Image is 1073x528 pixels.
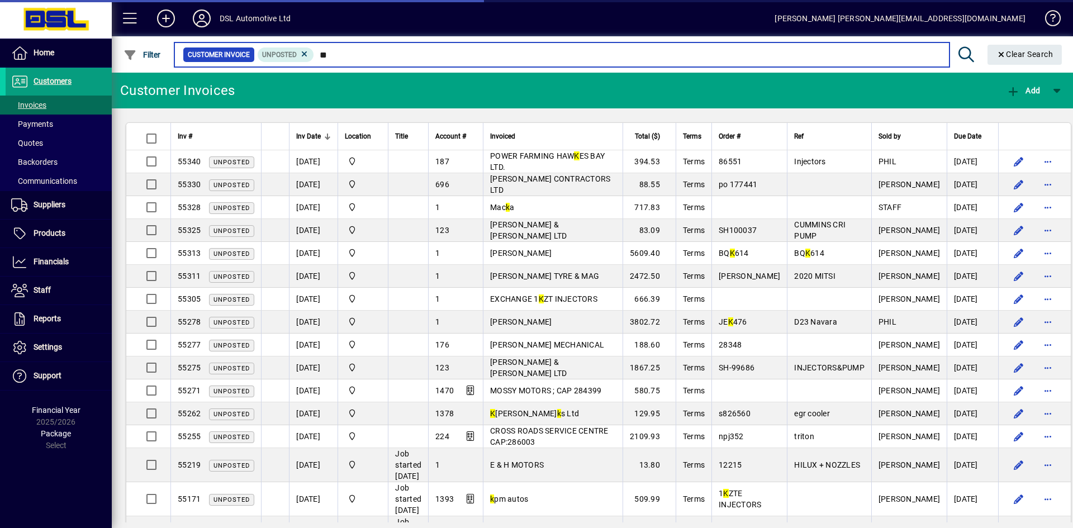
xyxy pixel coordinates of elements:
[947,482,998,516] td: [DATE]
[557,409,561,418] em: k
[490,409,495,418] em: K
[11,101,46,110] span: Invoices
[345,316,381,328] span: Central
[1010,336,1028,354] button: Edit
[345,459,381,471] span: Central
[1039,359,1057,377] button: More options
[490,151,605,172] span: POWER FARMING HAW ES BAY LTD.
[490,494,528,503] span: pm autos
[178,409,201,418] span: 55262
[794,130,865,142] div: Ref
[178,180,201,189] span: 55330
[490,294,597,303] span: EXCHANGE 1 ZT INJECTORS
[879,203,901,212] span: STAFF
[1039,175,1057,193] button: More options
[435,157,449,166] span: 187
[947,402,998,425] td: [DATE]
[683,363,705,372] span: Terms
[34,371,61,380] span: Support
[623,288,676,311] td: 666.39
[435,432,449,441] span: 224
[490,220,567,240] span: [PERSON_NAME] & [PERSON_NAME] LTD
[623,482,676,516] td: 509.99
[213,342,250,349] span: Unposted
[879,157,896,166] span: PHIL
[490,494,494,503] em: k
[121,45,164,65] button: Filter
[719,180,757,189] span: po 177441
[34,257,69,266] span: Financials
[719,157,742,166] span: 86551
[1039,198,1057,216] button: More options
[683,157,705,166] span: Terms
[490,130,515,142] span: Invoiced
[6,305,112,333] a: Reports
[178,226,201,235] span: 55325
[289,150,338,173] td: [DATE]
[11,139,43,148] span: Quotes
[490,249,552,258] span: [PERSON_NAME]
[124,50,161,59] span: Filter
[683,180,705,189] span: Terms
[683,494,705,503] span: Terms
[395,449,421,481] span: Job started [DATE]
[435,494,454,503] span: 1393
[435,363,449,372] span: 123
[879,272,940,280] span: [PERSON_NAME]
[794,317,837,326] span: D23 Navara
[213,250,250,258] span: Unposted
[630,130,670,142] div: Total ($)
[6,115,112,134] a: Payments
[623,379,676,402] td: 580.75
[178,432,201,441] span: 55255
[289,448,338,482] td: [DATE]
[289,379,338,402] td: [DATE]
[947,196,998,219] td: [DATE]
[1004,80,1043,101] button: Add
[719,249,749,258] span: BQ 614
[683,272,705,280] span: Terms
[345,130,371,142] span: Location
[289,288,338,311] td: [DATE]
[1010,290,1028,308] button: Edit
[32,406,80,415] span: Financial Year
[623,311,676,334] td: 3802.72
[6,191,112,219] a: Suppliers
[1039,267,1057,285] button: More options
[395,483,421,515] span: Job started [DATE]
[345,155,381,168] span: Central
[683,460,705,469] span: Terms
[178,294,201,303] span: 55305
[623,242,676,265] td: 5609.40
[1010,490,1028,508] button: Edit
[879,180,940,189] span: [PERSON_NAME]
[1010,313,1028,331] button: Edit
[1010,175,1028,193] button: Edit
[188,49,250,60] span: Customer Invoice
[34,200,65,209] span: Suppliers
[435,249,440,258] span: 1
[490,460,544,469] span: E & H MOTORS
[1010,427,1028,445] button: Edit
[345,339,381,351] span: Central
[490,340,604,349] span: [PERSON_NAME] MECHANICAL
[794,460,860,469] span: HILUX + NOZZLES
[794,157,825,166] span: Injectors
[395,130,421,142] div: Title
[6,39,112,67] a: Home
[623,356,676,379] td: 1867.25
[345,178,381,191] span: Central
[947,242,998,265] td: [DATE]
[719,130,780,142] div: Order #
[1010,198,1028,216] button: Edit
[213,462,250,469] span: Unposted
[213,182,250,189] span: Unposted
[1039,290,1057,308] button: More options
[6,334,112,361] a: Settings
[1010,359,1028,377] button: Edit
[345,293,381,305] span: Central
[730,249,735,258] em: K
[345,407,381,420] span: Central
[435,130,476,142] div: Account #
[947,265,998,288] td: [DATE]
